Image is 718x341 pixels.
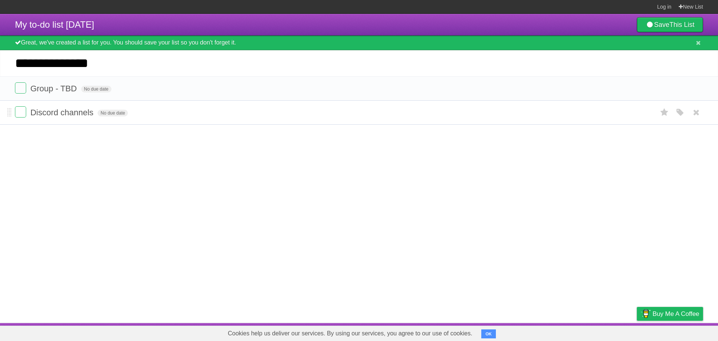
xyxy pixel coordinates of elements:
span: No due date [98,110,128,116]
a: About [537,325,553,339]
a: Privacy [627,325,647,339]
b: This List [669,21,694,28]
a: Developers [562,325,592,339]
span: No due date [81,86,111,92]
span: Group - TBD [30,84,79,93]
a: Buy me a coffee [637,307,703,321]
span: Buy me a coffee [653,307,699,320]
label: Done [15,82,26,94]
button: OK [481,329,496,338]
span: Cookies help us deliver our services. By using our services, you agree to our use of cookies. [220,326,480,341]
span: Discord channels [30,108,95,117]
span: My to-do list [DATE] [15,19,94,30]
label: Done [15,106,26,118]
img: Buy me a coffee [641,307,651,320]
label: Star task [657,106,672,119]
a: Terms [602,325,618,339]
a: SaveThis List [637,17,703,32]
a: Suggest a feature [656,325,703,339]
